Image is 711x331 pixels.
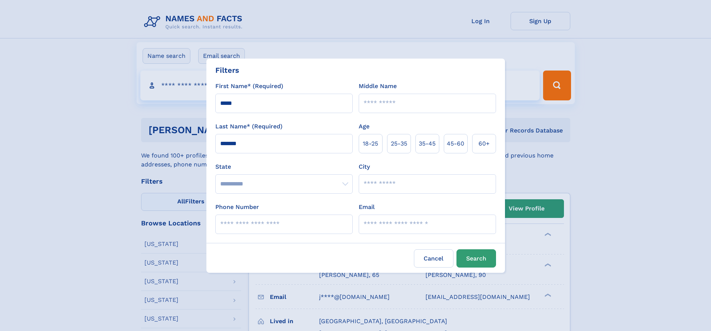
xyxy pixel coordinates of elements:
[414,249,453,268] label: Cancel
[215,82,283,91] label: First Name* (Required)
[447,139,464,148] span: 45‑60
[456,249,496,268] button: Search
[419,139,436,148] span: 35‑45
[215,162,353,171] label: State
[359,162,370,171] label: City
[359,122,369,131] label: Age
[215,122,283,131] label: Last Name* (Required)
[215,203,259,212] label: Phone Number
[478,139,490,148] span: 60+
[359,203,375,212] label: Email
[215,65,239,76] div: Filters
[363,139,378,148] span: 18‑25
[359,82,397,91] label: Middle Name
[391,139,407,148] span: 25‑35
